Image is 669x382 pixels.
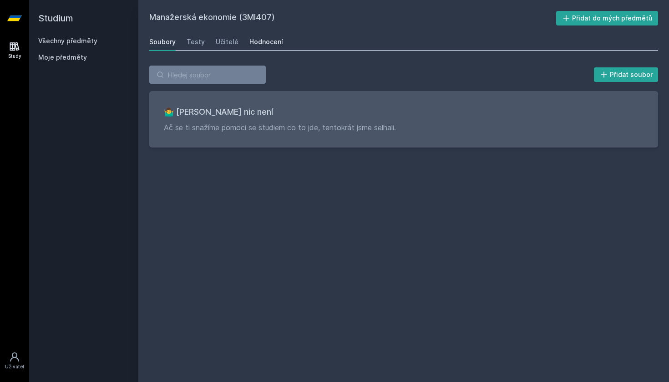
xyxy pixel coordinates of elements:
[38,53,87,62] span: Moje předměty
[2,347,27,375] a: Uživatel
[164,106,644,118] h3: 🤷‍♂️ [PERSON_NAME] nic není
[149,66,266,84] input: Hledej soubor
[216,37,238,46] div: Učitelé
[38,37,97,45] a: Všechny předměty
[149,37,176,46] div: Soubory
[149,11,556,25] h2: Manažerská ekonomie (3MI407)
[249,33,283,51] a: Hodnocení
[149,33,176,51] a: Soubory
[249,37,283,46] div: Hodnocení
[187,33,205,51] a: Testy
[2,36,27,64] a: Study
[187,37,205,46] div: Testy
[5,363,24,370] div: Uživatel
[164,122,644,133] p: Ač se ti snažíme pomoci se studiem co to jde, tentokrát jsme selhali.
[216,33,238,51] a: Učitelé
[8,53,21,60] div: Study
[594,67,659,82] button: Přidat soubor
[556,11,659,25] button: Přidat do mých předmětů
